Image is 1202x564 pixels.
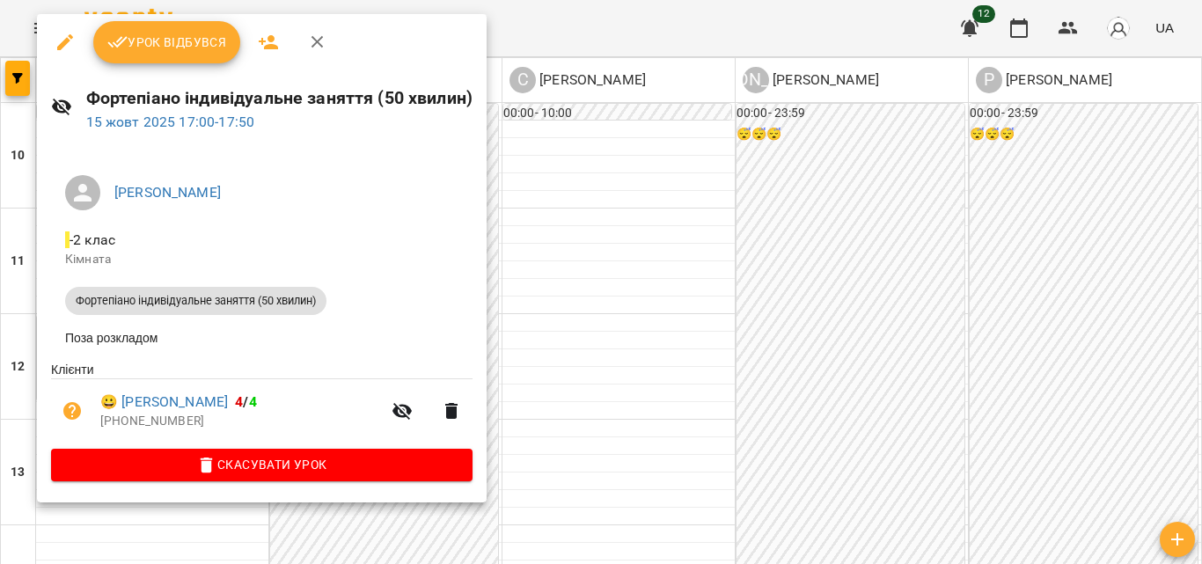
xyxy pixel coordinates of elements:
ul: Клієнти [51,361,473,449]
button: Скасувати Урок [51,449,473,480]
span: 4 [249,393,257,410]
h6: Фортепіано індивідуальне заняття (50 хвилин) [86,84,473,112]
span: Урок відбувся [107,32,227,53]
a: [PERSON_NAME] [114,184,221,201]
span: Фортепіано індивідуальне заняття (50 хвилин) [65,293,326,309]
p: Кімната [65,251,458,268]
span: - 2 клас [65,231,119,248]
span: Скасувати Урок [65,454,458,475]
p: [PHONE_NUMBER] [100,413,381,430]
li: Поза розкладом [51,322,473,354]
button: Візит ще не сплачено. Додати оплату? [51,390,93,432]
span: 4 [235,393,243,410]
a: 15 жовт 2025 17:00-17:50 [86,114,255,130]
b: / [235,393,256,410]
a: 😀 [PERSON_NAME] [100,392,228,413]
button: Урок відбувся [93,21,241,63]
